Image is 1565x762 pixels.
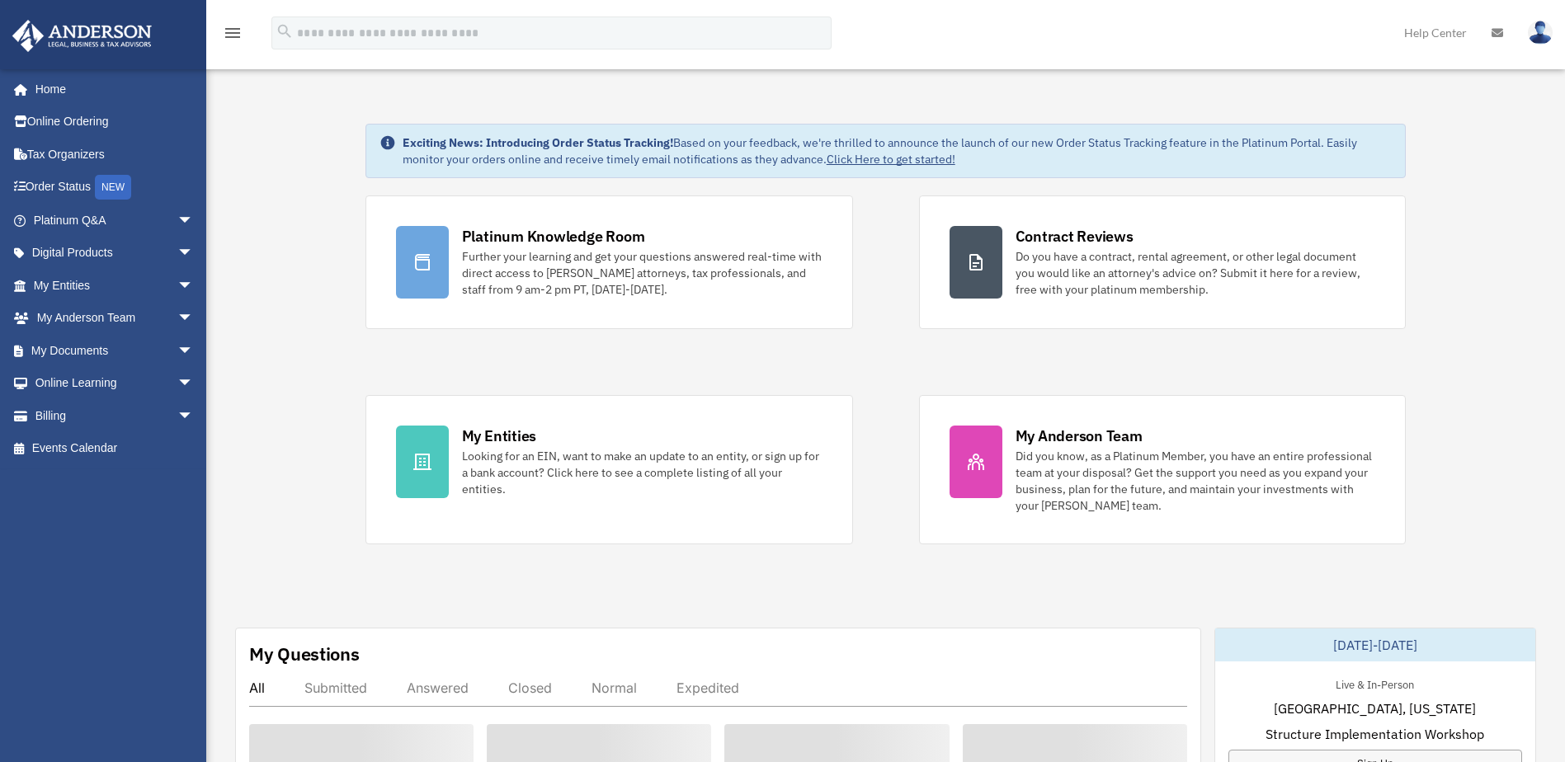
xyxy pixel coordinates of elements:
span: Structure Implementation Workshop [1266,724,1484,744]
span: arrow_drop_down [177,367,210,401]
a: Order StatusNEW [12,171,219,205]
div: Further your learning and get your questions answered real-time with direct access to [PERSON_NAM... [462,248,823,298]
div: Looking for an EIN, want to make an update to an entity, or sign up for a bank account? Click her... [462,448,823,497]
a: My Anderson Team Did you know, as a Platinum Member, you have an entire professional team at your... [919,395,1407,544]
span: arrow_drop_down [177,334,210,368]
div: Normal [592,680,637,696]
img: Anderson Advisors Platinum Portal [7,20,157,52]
div: Expedited [676,680,739,696]
div: All [249,680,265,696]
span: arrow_drop_down [177,237,210,270]
div: Based on your feedback, we're thrilled to announce the launch of our new Order Status Tracking fe... [403,134,1393,167]
span: [GEOGRAPHIC_DATA], [US_STATE] [1274,698,1476,718]
span: arrow_drop_down [177,269,210,303]
div: My Entities [462,426,536,446]
a: Billingarrow_drop_down [12,399,219,432]
a: My Entitiesarrow_drop_down [12,269,219,302]
a: Home [12,73,210,106]
a: Click Here to get started! [827,152,955,167]
div: Contract Reviews [1016,226,1134,247]
span: arrow_drop_down [177,399,210,433]
div: Did you know, as a Platinum Member, you have an entire professional team at your disposal? Get th... [1016,448,1376,514]
div: Platinum Knowledge Room [462,226,645,247]
div: [DATE]-[DATE] [1215,628,1535,661]
div: NEW [95,175,131,200]
div: My Questions [249,642,360,666]
a: Contract Reviews Do you have a contract, rental agreement, or other legal document you would like... [919,195,1407,329]
a: Platinum Q&Aarrow_drop_down [12,204,219,237]
a: My Documentsarrow_drop_down [12,334,219,367]
div: My Anderson Team [1016,426,1143,446]
a: Digital Productsarrow_drop_down [12,237,219,270]
a: Online Ordering [12,106,219,139]
div: Live & In-Person [1322,675,1427,692]
div: Do you have a contract, rental agreement, or other legal document you would like an attorney's ad... [1016,248,1376,298]
div: Submitted [304,680,367,696]
strong: Exciting News: Introducing Order Status Tracking! [403,135,673,150]
a: Events Calendar [12,432,219,465]
i: search [276,22,294,40]
span: arrow_drop_down [177,204,210,238]
i: menu [223,23,243,43]
a: Platinum Knowledge Room Further your learning and get your questions answered real-time with dire... [365,195,853,329]
a: My Anderson Teamarrow_drop_down [12,302,219,335]
a: menu [223,29,243,43]
a: My Entities Looking for an EIN, want to make an update to an entity, or sign up for a bank accoun... [365,395,853,544]
div: Closed [508,680,552,696]
a: Online Learningarrow_drop_down [12,367,219,400]
a: Tax Organizers [12,138,219,171]
span: arrow_drop_down [177,302,210,336]
img: User Pic [1528,21,1553,45]
div: Answered [407,680,469,696]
